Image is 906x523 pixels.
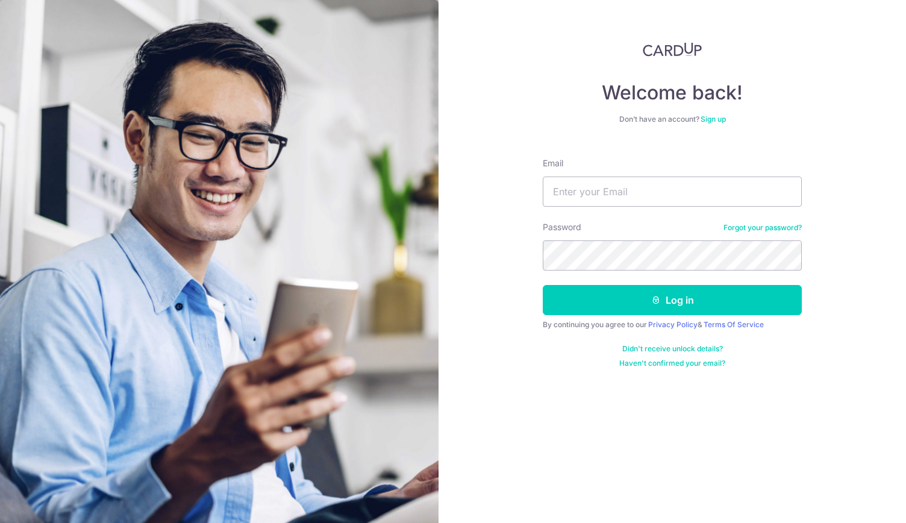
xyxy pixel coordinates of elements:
[704,320,764,329] a: Terms Of Service
[701,114,726,124] a: Sign up
[619,359,725,368] a: Haven't confirmed your email?
[648,320,698,329] a: Privacy Policy
[723,223,802,233] a: Forgot your password?
[543,157,563,169] label: Email
[543,177,802,207] input: Enter your Email
[543,320,802,330] div: By continuing you agree to our &
[643,42,702,57] img: CardUp Logo
[543,285,802,315] button: Log in
[543,114,802,124] div: Don’t have an account?
[622,344,723,354] a: Didn't receive unlock details?
[543,81,802,105] h4: Welcome back!
[543,221,581,233] label: Password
